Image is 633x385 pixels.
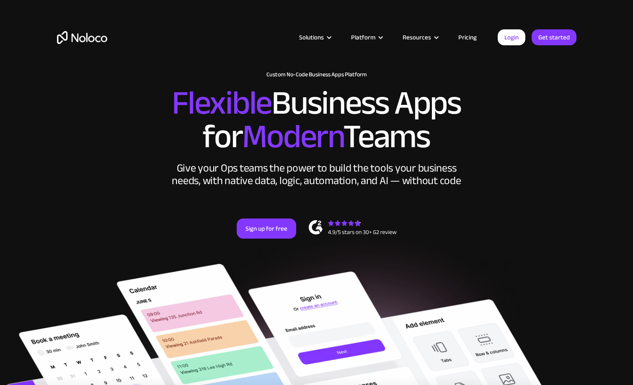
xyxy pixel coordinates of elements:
[299,32,324,43] div: Solutions
[532,29,576,45] a: Get started
[237,219,296,239] a: Sign up for free
[242,105,343,168] span: Modern
[289,32,341,43] div: Solutions
[403,32,431,43] div: Resources
[448,32,487,43] a: Pricing
[341,32,392,43] div: Platform
[392,32,448,43] div: Resources
[498,29,525,45] a: Login
[351,32,375,43] div: Platform
[57,86,576,153] h2: Business Apps for Teams
[172,72,271,134] span: Flexible
[170,162,463,187] div: Give your Ops teams the power to build the tools your business needs, with native data, logic, au...
[57,31,107,44] a: home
